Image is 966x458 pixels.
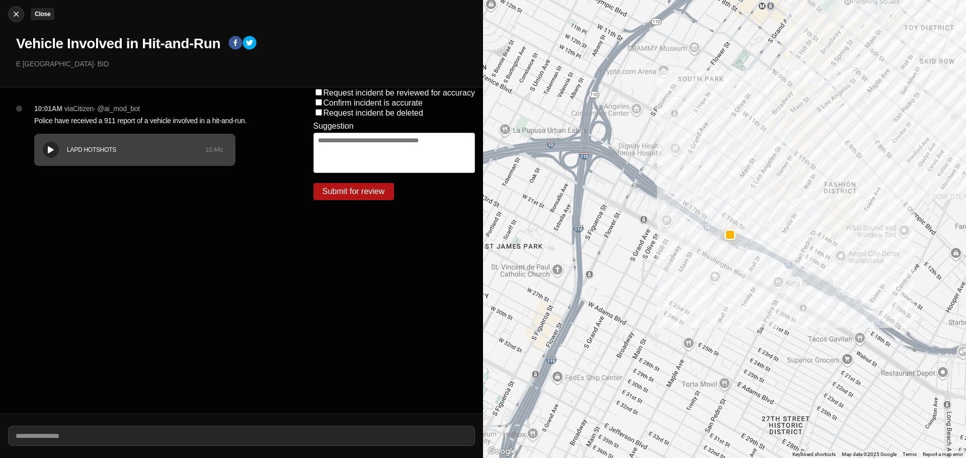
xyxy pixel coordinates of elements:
button: Submit for review [313,183,394,200]
div: LAPD HOTSHOTS [67,146,205,154]
a: Report a map error [923,451,963,457]
a: Open this area in Google Maps (opens a new window) [486,445,519,458]
button: Keyboard shortcuts [792,451,836,458]
img: cancel [11,9,21,19]
p: E [GEOGRAPHIC_DATA] · BID [16,59,475,69]
label: Request incident be deleted [324,109,423,117]
label: Suggestion [313,122,354,131]
div: 10.44 s [205,146,223,154]
button: cancelClose [8,6,24,22]
span: Map data ©2025 Google [842,451,897,457]
p: 10:01AM [34,104,62,114]
p: via Citizen · @ ai_mod_bot [64,104,140,114]
button: twitter [243,36,257,52]
p: Police have received a 911 report of a vehicle involved in a hit-and-run. [34,116,273,126]
label: Confirm incident is accurate [324,99,423,107]
a: Terms (opens in new tab) [903,451,917,457]
h1: Vehicle Involved in Hit-and-Run [16,35,220,53]
button: facebook [228,36,243,52]
small: Close [35,11,50,18]
img: Google [486,445,519,458]
label: Request incident be reviewed for accuracy [324,88,475,97]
